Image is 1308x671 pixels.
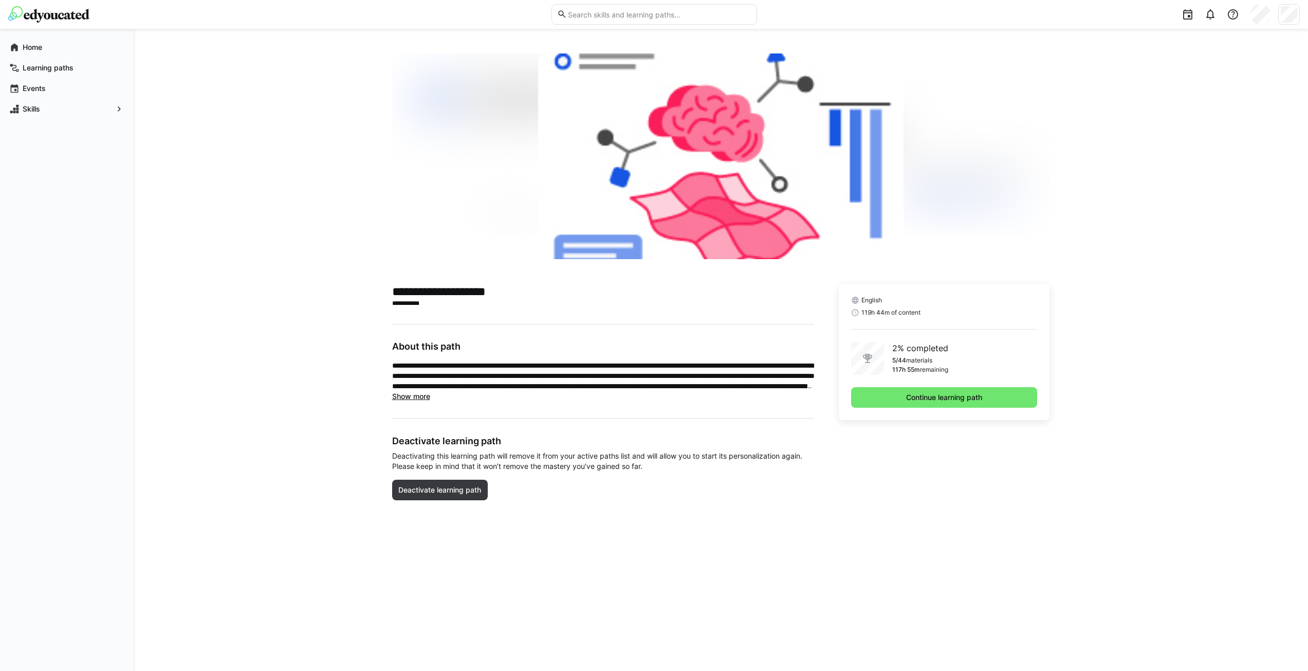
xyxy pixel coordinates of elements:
button: Continue learning path [851,387,1038,408]
h3: About this path [392,341,814,352]
span: English [861,296,882,304]
p: 117h 55m [892,366,920,374]
span: Show more [392,392,430,401]
h3: Deactivate learning path [392,435,814,447]
span: Deactivate learning path [397,485,483,495]
p: remaining [920,366,948,374]
input: Search skills and learning paths… [567,10,751,19]
p: materials [906,356,932,365]
span: 119h 44m of content [861,309,920,317]
span: Continue learning path [905,392,984,403]
button: Deactivate learning path [392,480,488,500]
p: 2% completed [892,342,948,354]
span: Deactivating this learning path will remove it from your active paths list and will allow you to ... [392,451,814,471]
p: 5/44 [892,356,906,365]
